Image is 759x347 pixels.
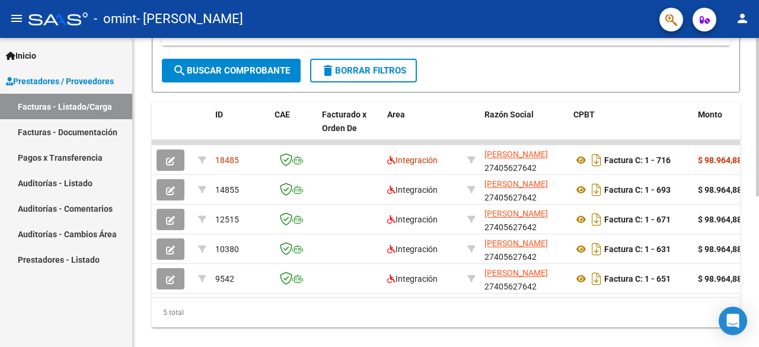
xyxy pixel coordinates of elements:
[698,185,742,195] strong: $ 98.964,88
[215,215,239,224] span: 12515
[698,274,742,284] strong: $ 98.964,88
[484,237,564,262] div: 27405627642
[589,269,604,288] i: Descargar documento
[604,185,671,195] strong: Factura C: 1 - 693
[152,298,740,327] div: 5 total
[215,110,223,119] span: ID
[604,155,671,165] strong: Factura C: 1 - 716
[698,244,742,254] strong: $ 98.964,88
[604,274,671,284] strong: Factura C: 1 - 651
[136,6,243,32] span: - [PERSON_NAME]
[211,102,270,154] datatable-header-cell: ID
[569,102,693,154] datatable-header-cell: CPBT
[484,148,564,173] div: 27405627642
[484,179,548,189] span: [PERSON_NAME]
[589,180,604,199] i: Descargar documento
[215,244,239,254] span: 10380
[589,210,604,229] i: Descargar documento
[215,155,239,165] span: 18485
[735,11,750,26] mat-icon: person
[270,102,317,154] datatable-header-cell: CAE
[275,110,290,119] span: CAE
[387,244,438,254] span: Integración
[484,209,548,218] span: [PERSON_NAME]
[484,238,548,248] span: [PERSON_NAME]
[484,177,564,202] div: 27405627642
[604,215,671,224] strong: Factura C: 1 - 671
[387,185,438,195] span: Integración
[94,6,136,32] span: - omint
[484,110,534,119] span: Razón Social
[6,75,114,88] span: Prestadores / Proveedores
[215,274,234,284] span: 9542
[6,49,36,62] span: Inicio
[173,63,187,78] mat-icon: search
[317,102,382,154] datatable-header-cell: Facturado x Orden De
[604,244,671,254] strong: Factura C: 1 - 631
[484,207,564,232] div: 27405627642
[698,155,742,165] strong: $ 98.964,88
[387,110,405,119] span: Area
[698,215,742,224] strong: $ 98.964,88
[321,65,406,76] span: Borrar Filtros
[310,59,417,82] button: Borrar Filtros
[382,102,463,154] datatable-header-cell: Area
[387,274,438,284] span: Integración
[719,307,747,335] div: Open Intercom Messenger
[173,65,290,76] span: Buscar Comprobante
[387,155,438,165] span: Integración
[162,59,301,82] button: Buscar Comprobante
[484,149,548,159] span: [PERSON_NAME]
[480,102,569,154] datatable-header-cell: Razón Social
[322,110,366,133] span: Facturado x Orden De
[215,185,239,195] span: 14855
[387,215,438,224] span: Integración
[484,268,548,278] span: [PERSON_NAME]
[9,11,24,26] mat-icon: menu
[698,110,722,119] span: Monto
[484,266,564,291] div: 27405627642
[589,240,604,259] i: Descargar documento
[321,63,335,78] mat-icon: delete
[589,151,604,170] i: Descargar documento
[573,110,595,119] span: CPBT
